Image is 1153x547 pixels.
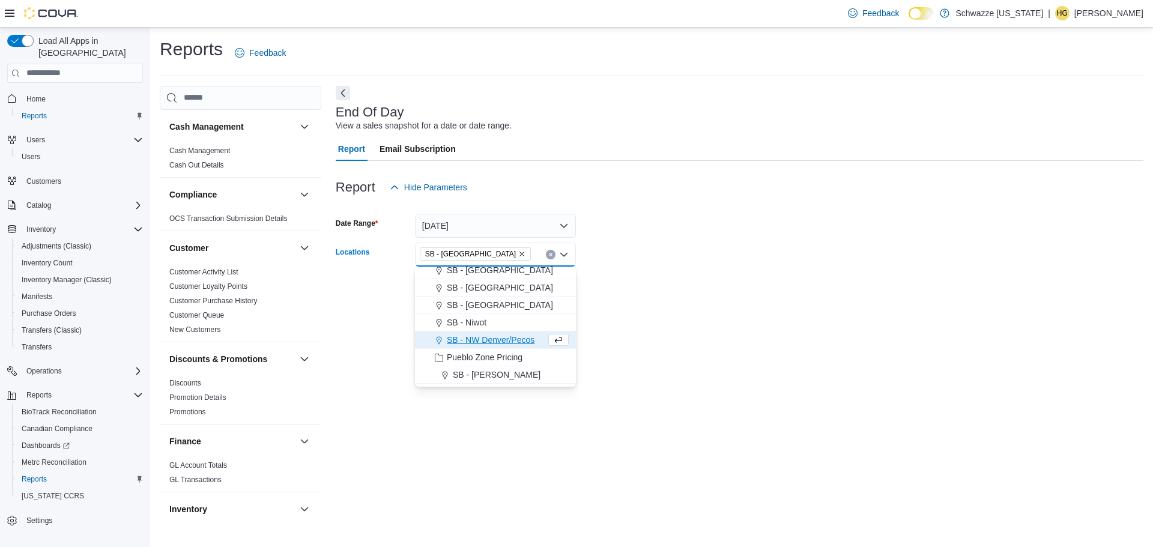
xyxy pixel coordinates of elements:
[169,214,288,223] span: OCS Transaction Submission Details
[453,386,498,398] span: SB - Pueblo
[22,91,143,106] span: Home
[169,268,238,276] a: Customer Activity List
[22,174,66,189] a: Customers
[22,491,84,501] span: [US_STATE] CCRS
[169,282,247,291] span: Customer Loyalty Points
[169,146,230,156] span: Cash Management
[169,325,220,334] span: New Customers
[12,322,148,339] button: Transfers (Classic)
[22,513,143,528] span: Settings
[12,148,148,165] button: Users
[415,279,576,297] button: SB - [GEOGRAPHIC_DATA]
[169,147,230,155] a: Cash Management
[447,264,553,276] span: SB - [GEOGRAPHIC_DATA]
[546,250,555,259] button: Clear input
[17,472,143,486] span: Reports
[17,438,143,453] span: Dashboards
[447,316,486,328] span: SB - Niwot
[338,137,365,161] span: Report
[2,131,148,148] button: Users
[169,379,201,387] a: Discounts
[909,7,934,20] input: Dark Mode
[336,247,370,257] label: Locations
[447,334,534,346] span: SB - NW Denver/Pecos
[17,150,143,164] span: Users
[297,119,312,134] button: Cash Management
[169,297,258,305] a: Customer Purchase History
[169,393,226,402] a: Promotion Details
[160,37,223,61] h1: Reports
[17,323,143,337] span: Transfers (Classic)
[1048,6,1050,20] p: |
[22,342,52,352] span: Transfers
[17,323,86,337] a: Transfers (Classic)
[955,6,1043,20] p: Schwazze [US_STATE]
[169,378,201,388] span: Discounts
[22,292,52,301] span: Manifests
[24,7,78,19] img: Cova
[415,384,576,401] button: SB - Pueblo
[26,177,61,186] span: Customers
[336,119,512,132] div: View a sales snapshot for a date or date range.
[425,248,516,260] span: SB - [GEOGRAPHIC_DATA]
[2,197,148,214] button: Catalog
[22,388,56,402] button: Reports
[2,387,148,403] button: Reports
[415,262,576,279] button: SB - [GEOGRAPHIC_DATA]
[415,314,576,331] button: SB - Niwot
[26,201,51,210] span: Catalog
[2,363,148,379] button: Operations
[169,121,244,133] h3: Cash Management
[22,275,112,285] span: Inventory Manager (Classic)
[420,247,531,261] span: SB - North Denver
[2,90,148,107] button: Home
[169,435,295,447] button: Finance
[22,133,50,147] button: Users
[297,352,312,366] button: Discounts & Promotions
[297,241,312,255] button: Customer
[249,47,286,59] span: Feedback
[12,271,148,288] button: Inventory Manager (Classic)
[22,364,67,378] button: Operations
[415,214,576,238] button: [DATE]
[169,325,220,334] a: New Customers
[169,242,208,254] h3: Customer
[169,408,206,416] a: Promotions
[12,420,148,437] button: Canadian Compliance
[22,258,73,268] span: Inventory Count
[1074,6,1143,20] p: [PERSON_NAME]
[160,376,321,424] div: Discounts & Promotions
[415,366,576,384] button: SB - [PERSON_NAME]
[17,273,117,287] a: Inventory Manager (Classic)
[17,289,143,304] span: Manifests
[22,198,143,213] span: Catalog
[169,503,207,515] h3: Inventory
[17,489,143,503] span: Washington CCRS
[26,390,52,400] span: Reports
[169,353,267,365] h3: Discounts & Promotions
[17,150,45,164] a: Users
[12,488,148,504] button: [US_STATE] CCRS
[17,239,143,253] span: Adjustments (Classic)
[169,461,227,470] a: GL Account Totals
[169,121,295,133] button: Cash Management
[22,424,92,434] span: Canadian Compliance
[22,364,143,378] span: Operations
[22,198,56,213] button: Catalog
[12,471,148,488] button: Reports
[559,250,569,259] button: Close list of options
[160,144,321,177] div: Cash Management
[2,221,148,238] button: Inventory
[22,222,143,237] span: Inventory
[169,435,201,447] h3: Finance
[22,513,57,528] a: Settings
[12,437,148,454] a: Dashboards
[2,172,148,190] button: Customers
[26,225,56,234] span: Inventory
[22,152,40,162] span: Users
[26,516,52,525] span: Settings
[447,351,522,363] span: Pueblo Zone Pricing
[169,189,295,201] button: Compliance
